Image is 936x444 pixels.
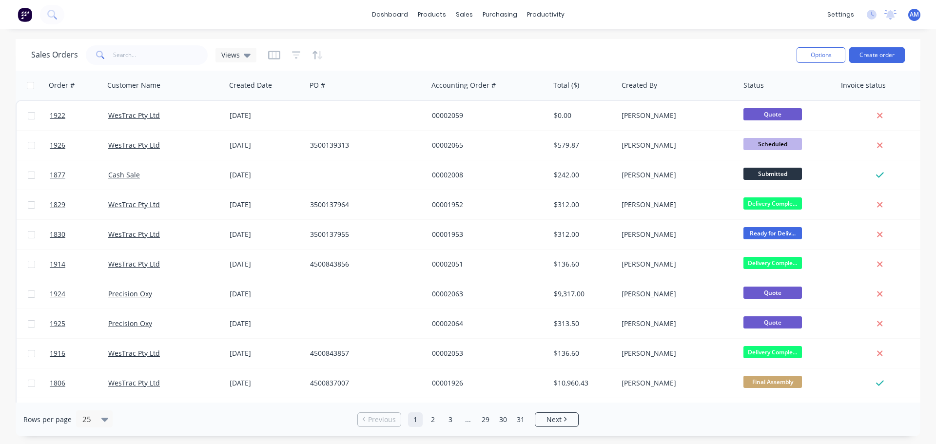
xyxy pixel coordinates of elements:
div: [PERSON_NAME] [622,230,730,239]
a: WesTrac Pty Ltd [108,140,160,150]
span: AM [910,10,919,19]
div: 00002008 [432,170,540,180]
div: Status [743,80,764,90]
span: Submitted [743,168,802,180]
a: Page 1 is your current page [408,412,423,427]
div: $136.60 [554,259,611,269]
a: WesTrac Pty Ltd [108,200,160,209]
span: 1914 [50,259,65,269]
a: Previous page [358,415,401,425]
div: 3500139313 [310,140,418,150]
div: [DATE] [230,378,302,388]
div: [DATE] [230,111,302,120]
div: 00001952 [432,200,540,210]
button: Options [797,47,845,63]
span: 1830 [50,230,65,239]
a: Precision Oxy [108,319,152,328]
span: Quote [743,108,802,120]
div: $312.00 [554,230,611,239]
div: [PERSON_NAME] [622,319,730,328]
div: 00002059 [432,111,540,120]
div: Accounting Order # [431,80,496,90]
div: $10,960.43 [554,378,611,388]
ul: Pagination [353,412,583,427]
div: Total ($) [553,80,579,90]
div: 4500843857 [310,348,418,358]
div: $579.87 [554,140,611,150]
div: $0.00 [554,111,611,120]
span: Quote [743,316,802,328]
div: [DATE] [230,200,302,210]
a: Page 29 [478,412,493,427]
a: 1830 [50,220,108,249]
input: Search... [113,45,208,65]
span: 1925 [50,319,65,328]
span: 1922 [50,111,65,120]
div: 3500137955 [310,230,418,239]
div: [PERSON_NAME] [622,170,730,180]
div: 00002053 [432,348,540,358]
div: [PERSON_NAME] [622,378,730,388]
a: 1924 [50,279,108,309]
span: 1924 [50,289,65,299]
div: [DATE] [230,289,302,299]
a: 1877 [50,160,108,190]
a: Page 3 [443,412,458,427]
a: WesTrac Pty Ltd [108,348,160,358]
a: WesTrac Pty Ltd [108,378,160,387]
div: [DATE] [230,140,302,150]
a: Page 2 [426,412,440,427]
div: $313.50 [554,319,611,328]
div: [DATE] [230,348,302,358]
div: [DATE] [230,230,302,239]
span: 1877 [50,170,65,180]
div: [PERSON_NAME] [622,259,730,269]
span: Quote [743,287,802,299]
div: sales [451,7,478,22]
button: Create order [849,47,905,63]
a: 1914 [50,250,108,279]
a: Next page [535,415,578,425]
a: WesTrac Pty Ltd [108,230,160,239]
div: $242.00 [554,170,611,180]
span: Rows per page [23,415,72,425]
div: $136.60 [554,348,611,358]
span: Ready for Deliv... [743,227,802,239]
div: 3500137964 [310,200,418,210]
div: Customer Name [107,80,160,90]
a: 1829 [50,190,108,219]
span: Scheduled [743,138,802,150]
span: Delivery Comple... [743,346,802,358]
span: Previous [368,415,396,425]
div: 00001926 [432,378,540,388]
div: [PERSON_NAME] [622,348,730,358]
div: Invoice status [841,80,886,90]
a: Jump forward [461,412,475,427]
div: settings [822,7,859,22]
a: Cash Sale [108,170,140,179]
div: [PERSON_NAME] [622,111,730,120]
span: Delivery Comple... [743,257,802,269]
div: Order # [49,80,75,90]
div: Created Date [229,80,272,90]
a: 1925 [50,309,108,338]
a: 1926 [50,131,108,160]
div: purchasing [478,7,522,22]
a: WesTrac Pty Ltd [108,259,160,269]
div: [PERSON_NAME] [622,200,730,210]
div: $312.00 [554,200,611,210]
a: Page 30 [496,412,510,427]
a: 1796 [50,398,108,427]
span: Final Assembly [743,376,802,388]
span: 1829 [50,200,65,210]
a: WesTrac Pty Ltd [108,111,160,120]
span: Next [546,415,562,425]
a: Precision Oxy [108,289,152,298]
div: 00002065 [432,140,540,150]
span: 1926 [50,140,65,150]
h1: Sales Orders [31,50,78,59]
div: [PERSON_NAME] [622,289,730,299]
a: 1922 [50,101,108,130]
div: [PERSON_NAME] [622,140,730,150]
div: 00001953 [432,230,540,239]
